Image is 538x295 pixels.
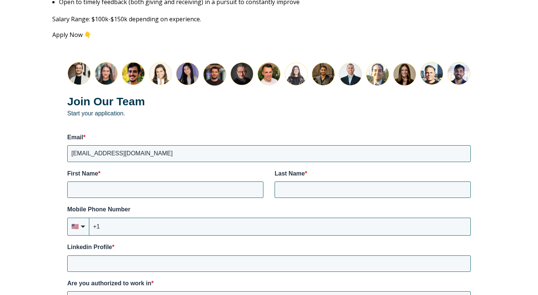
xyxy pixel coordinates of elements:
span: flag [71,223,79,231]
p: Salary Range: $100k-$150k depending on experience. [52,15,486,23]
p: Start your application. [67,94,471,117]
span: Linkedin Profile [67,244,112,250]
span: Are you authorized to work in [67,280,151,286]
span: Email [67,134,83,140]
span: First Name [67,170,98,177]
span: Mobile Phone Number [67,206,130,212]
img: Join the Lean Layer team [67,62,471,86]
span: Last Name [275,170,305,177]
strong: Join Our Team [67,95,145,108]
p: Apply Now 👇 [52,31,486,38]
